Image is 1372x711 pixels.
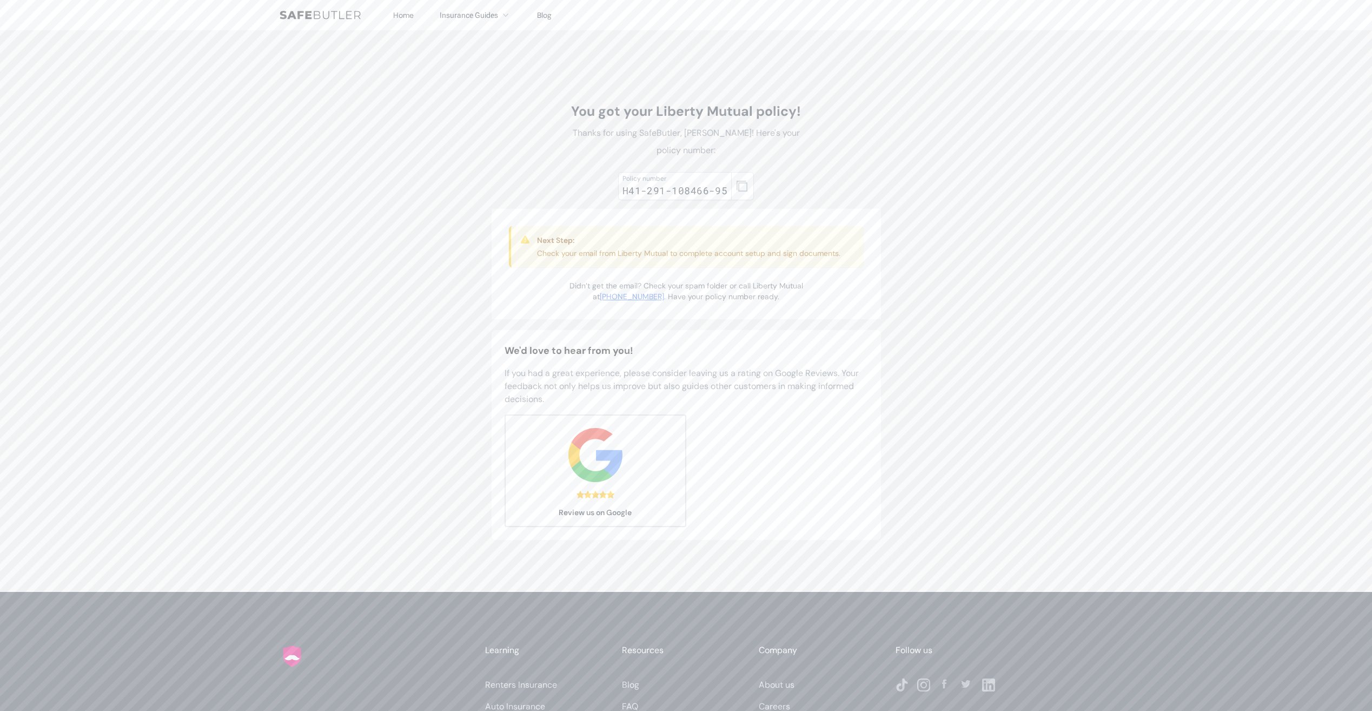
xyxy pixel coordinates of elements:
[505,343,868,358] h2: We'd love to hear from you!
[485,679,557,690] a: Renters Insurance
[505,507,686,518] span: Review us on Google
[505,414,686,527] a: Review us on Google
[568,428,622,482] img: google.svg
[600,292,664,301] a: [PHONE_NUMBER]
[622,644,750,657] div: Resources
[537,235,840,246] h3: Next Step:
[622,183,728,198] div: H41-291-108466-95
[565,280,807,302] p: Didn’t get the email? Check your spam folder or call Liberty Mutual at . Have your policy number ...
[622,679,639,690] a: Blog
[505,367,868,406] p: If you had a great experience, please consider leaving us a rating on Google Reviews. Your feedba...
[576,491,614,498] div: 5.0
[537,248,840,259] p: Check your email from Liberty Mutual to complete account setup and sign documents.
[440,9,511,22] button: Insurance Guides
[759,644,887,657] div: Company
[485,644,613,657] div: Learning
[393,10,414,20] a: Home
[537,10,552,20] a: Blog
[622,174,728,183] div: Policy number
[896,644,1024,657] div: Follow us
[759,679,794,690] a: About us
[565,124,807,159] p: Thanks for using SafeButler, [PERSON_NAME]! Here's your policy number:
[565,103,807,120] h1: You got your Liberty Mutual policy!
[280,11,361,19] img: SafeButler Text Logo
